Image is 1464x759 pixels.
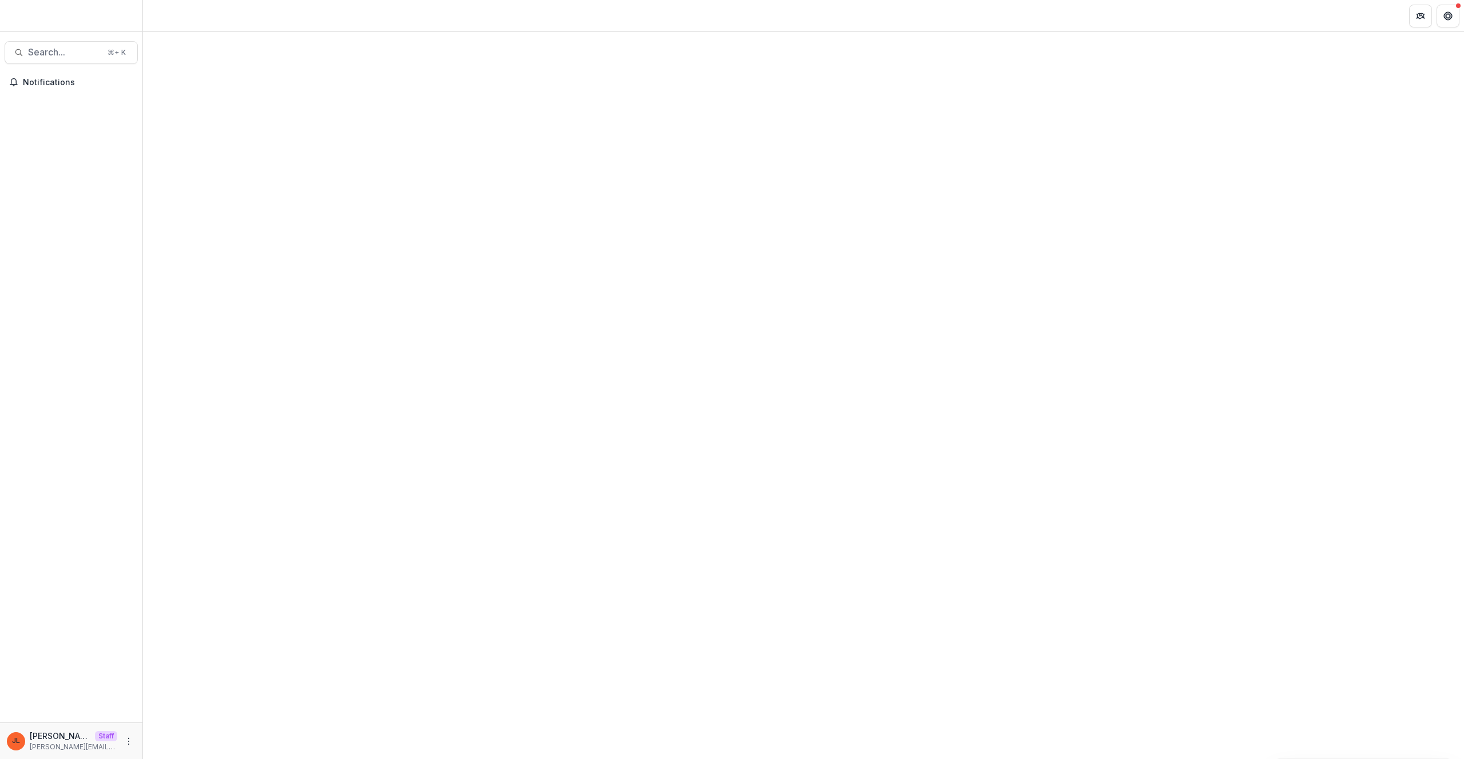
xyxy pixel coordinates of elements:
[148,7,196,24] nav: breadcrumb
[105,46,128,59] div: ⌘ + K
[1409,5,1432,27] button: Partners
[5,41,138,64] button: Search...
[122,734,136,748] button: More
[30,730,90,742] p: [PERSON_NAME]
[30,742,117,752] p: [PERSON_NAME][EMAIL_ADDRESS][DOMAIN_NAME]
[5,73,138,91] button: Notifications
[1437,5,1459,27] button: Get Help
[28,47,101,58] span: Search...
[95,731,117,741] p: Staff
[23,78,133,87] span: Notifications
[12,737,20,745] div: Jeanne Locker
